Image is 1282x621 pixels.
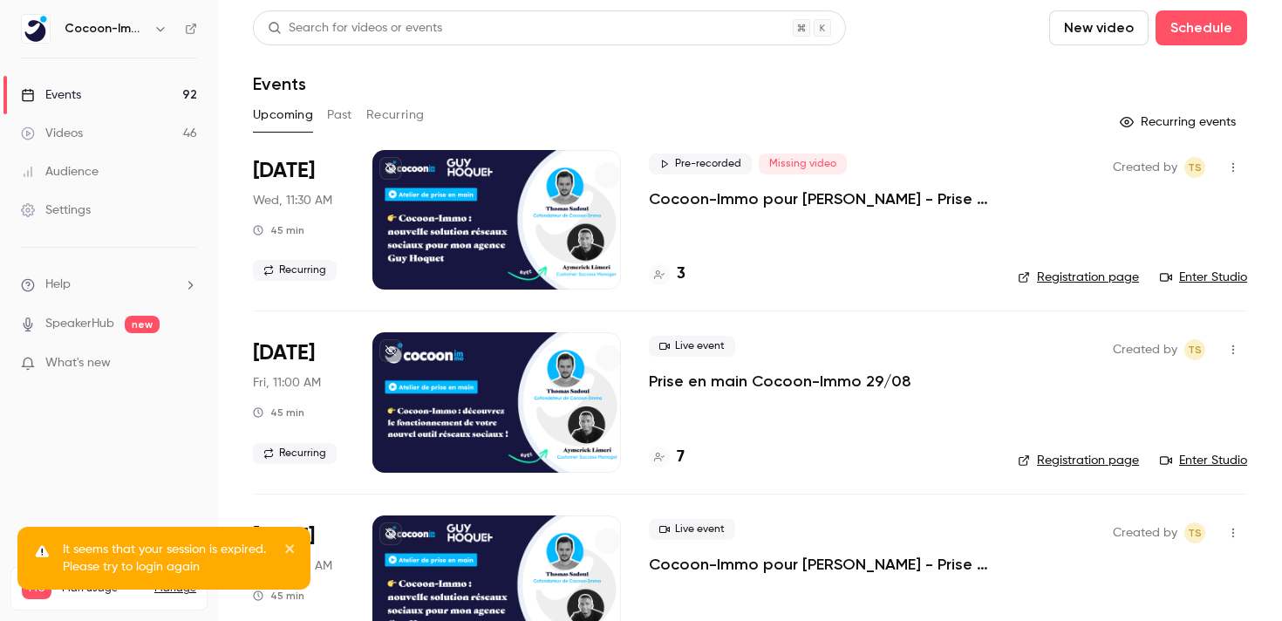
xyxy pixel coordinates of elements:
span: Created by [1113,339,1177,360]
span: Missing video [759,154,847,174]
h1: Events [253,73,306,94]
a: Prise en main Cocoon-Immo 29/08 [649,371,911,392]
div: Videos [21,125,83,142]
div: Settings [21,201,91,219]
h4: 3 [677,263,685,286]
div: Aug 29 Fri, 11:00 AM (Europe/Paris) [253,332,344,472]
div: 45 min [253,406,304,420]
span: Wed, 11:30 AM [253,192,332,209]
a: Enter Studio [1160,269,1247,286]
div: Events [21,86,81,104]
span: What's new [45,354,111,372]
span: Created by [1113,522,1177,543]
span: Pre-recorded [649,154,752,174]
span: TS [1188,339,1202,360]
p: It seems that your session is expired. Please try to login again [63,541,272,576]
span: Thomas Sadoul [1184,157,1205,178]
button: New video [1049,10,1149,45]
span: Recurring [253,443,337,464]
li: help-dropdown-opener [21,276,197,294]
a: Enter Studio [1160,452,1247,469]
span: Thomas Sadoul [1184,339,1205,360]
span: [DATE] [253,522,315,550]
a: 3 [649,263,685,286]
span: Thomas Sadoul [1184,522,1205,543]
button: Upcoming [253,101,313,129]
span: TS [1188,522,1202,543]
span: [DATE] [253,339,315,367]
span: Recurring [253,260,337,281]
div: Aug 27 Wed, 11:30 AM (Europe/Paris) [253,150,344,290]
span: Live event [649,336,735,357]
button: Recurring [366,101,425,129]
a: 7 [649,446,685,469]
span: Live event [649,519,735,540]
button: Recurring events [1112,108,1247,136]
span: Help [45,276,71,294]
img: Cocoon-Immo [22,15,50,43]
h4: 7 [677,446,685,469]
iframe: Noticeable Trigger [176,356,197,372]
div: Audience [21,163,99,181]
span: Fri, 11:00 AM [253,374,321,392]
a: SpeakerHub [45,315,114,333]
h6: Cocoon-Immo [65,20,147,38]
span: TS [1188,157,1202,178]
button: Past [327,101,352,129]
a: Registration page [1018,452,1139,469]
button: close [284,541,297,562]
span: [DATE] [253,157,315,185]
div: 45 min [253,223,304,237]
div: Search for videos or events [268,19,442,38]
button: Schedule [1156,10,1247,45]
a: Cocoon-Immo pour [PERSON_NAME] - Prise en main [649,188,990,209]
a: Registration page [1018,269,1139,286]
a: Cocoon-Immo pour [PERSON_NAME] - Prise en main [649,554,990,575]
span: Created by [1113,157,1177,178]
span: new [125,316,160,333]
